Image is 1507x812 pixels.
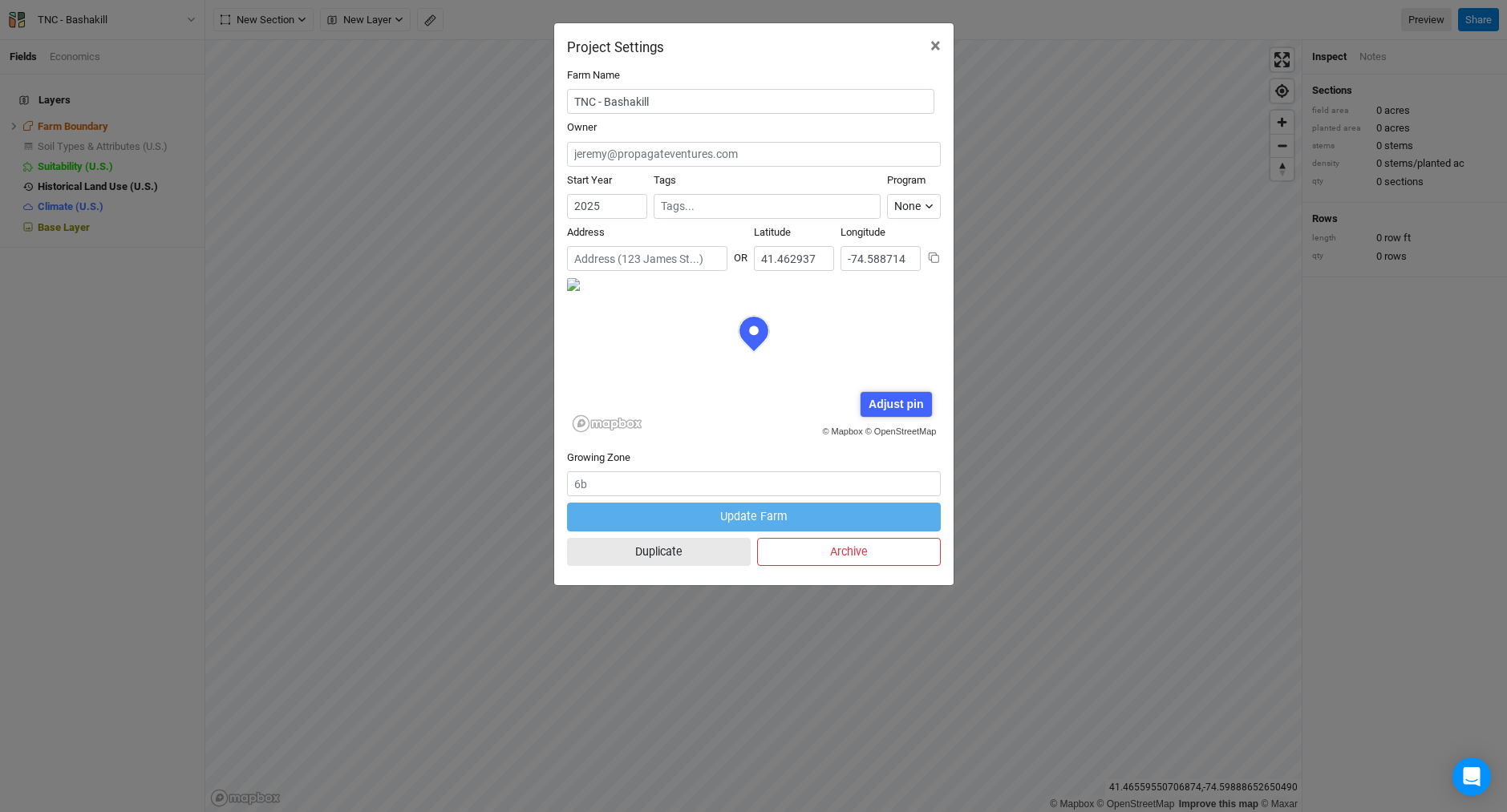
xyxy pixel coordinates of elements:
[567,142,941,167] input: jeremy@propagateventures.com
[567,194,647,219] input: Start Year
[734,238,747,265] div: OR
[841,246,921,271] input: Longitude
[757,538,941,566] button: Archive
[930,34,941,57] span: ×
[567,173,612,188] label: Start Year
[567,246,727,271] input: Address (123 James St...)
[865,426,937,436] a: © OpenStreetMap
[567,68,620,83] label: Farm Name
[572,414,642,433] a: Mapbox logo
[918,23,954,68] button: Close
[654,173,676,188] label: Tags
[1452,757,1491,796] div: Open Intercom Messenger
[567,39,664,55] h2: Project Settings
[754,225,791,240] label: Latitude
[894,198,921,215] div: None
[887,173,926,188] label: Program
[841,225,885,240] label: Longitude
[567,450,630,465] label: Growing Zone
[861,392,932,417] div: Adjust pin
[567,225,605,240] label: Address
[754,246,834,271] input: Latitude
[822,426,862,436] a: © Mapbox
[567,89,934,114] input: Project/Farm Name
[567,503,941,531] button: Update Farm
[661,198,874,215] input: Tags...
[567,120,597,135] label: Owner
[567,471,941,496] input: 6b
[887,194,940,219] button: None
[927,251,941,265] button: Copy
[567,538,751,566] button: Duplicate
